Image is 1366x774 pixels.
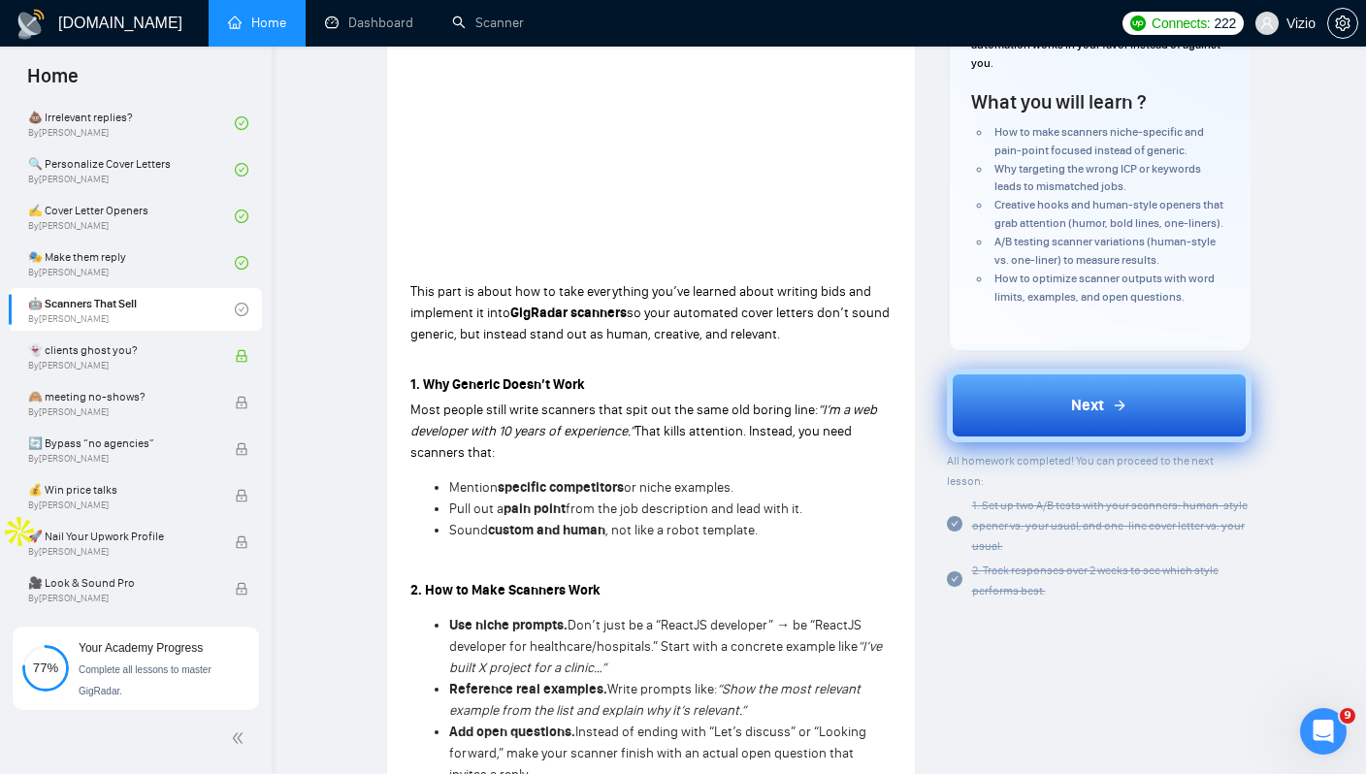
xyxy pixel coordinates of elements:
[1130,16,1146,31] img: upwork-logo.png
[972,564,1219,597] span: 2. Track responses over 2 weeks to see which style performs best.
[1328,16,1357,31] span: setting
[28,102,235,145] a: 💩 Irrelevant replies?By[PERSON_NAME]
[994,198,1223,230] span: Creative hooks and human-style openers that grab attention (humor, bold lines, one-liners).
[1152,13,1210,34] span: Connects:
[235,396,248,409] span: lock
[449,681,861,719] em: “Show the most relevant example from the list and explain why it’s relevant.”
[449,724,575,740] strong: Add open questions.
[28,340,214,360] span: 👻 clients ghost you?
[510,305,627,321] strong: GigRadar scanners
[16,9,47,40] img: logo
[971,88,1146,115] h4: What you will learn ?
[28,406,214,418] span: By [PERSON_NAME]
[607,681,717,697] span: Write prompts like:
[235,582,248,596] span: lock
[235,163,248,177] span: check-circle
[1327,16,1358,31] a: setting
[449,617,568,633] strong: Use niche prompts.
[12,62,94,103] span: Home
[624,479,733,496] span: or niche examples.
[449,617,862,655] span: Don’t just be a “ReactJS developer” → be “ReactJS developer for healthcare/hospitals.” Start with...
[1300,708,1347,755] iframe: Intercom live chat
[235,116,248,130] span: check-circle
[28,480,214,500] span: 💰 Win price talks
[235,210,248,223] span: check-circle
[410,582,601,598] strong: 2. How to Make Scanners Work
[28,573,214,593] span: 🎥 Look & Sound Pro
[410,402,818,418] span: Most people still write scanners that spit out the same old boring line:
[994,125,1204,157] span: How to make scanners niche-specific and pain-point focused instead of generic.
[28,453,214,465] span: By [PERSON_NAME]
[228,15,286,31] a: homeHome
[1260,16,1274,30] span: user
[994,235,1216,267] span: A/B testing scanner variations (human-style vs. one-liner) to measure results.
[1214,13,1235,34] span: 222
[22,661,69,674] span: 77%
[28,148,235,191] a: 🔍 Personalize Cover LettersBy[PERSON_NAME]
[498,479,624,496] strong: specific competitors
[235,489,248,502] span: lock
[231,728,250,748] span: double-left
[28,387,214,406] span: 🙈 meeting no-shows?
[235,303,248,316] span: check-circle
[235,442,248,456] span: lock
[449,681,607,697] strong: Reference real examples.
[79,664,211,696] span: Complete all lessons to master GigRadar.
[325,15,413,31] a: dashboardDashboard
[410,402,877,439] em: “I’m a web developer with 10 years of experience.”
[28,288,235,331] a: 🤖 Scanners That SellBy[PERSON_NAME]
[452,15,524,31] a: searchScanner
[28,546,214,558] span: By [PERSON_NAME]
[410,305,890,342] span: so your automated cover letters don’t sound generic, but instead stand out as human, creative, an...
[1327,8,1358,39] button: setting
[1340,708,1355,724] span: 9
[28,195,235,238] a: ✍️ Cover Letter OpenersBy[PERSON_NAME]
[994,272,1215,304] span: How to optimize scanner outputs with word limits, examples, and open questions.
[449,479,498,496] span: Mention
[947,571,962,587] span: check-circle
[994,162,1201,194] span: Why targeting the wrong ICP or keywords leads to mismatched jobs.
[235,256,248,270] span: check-circle
[28,360,214,371] span: By [PERSON_NAME]
[1071,394,1104,417] span: Next
[28,242,235,284] a: 🎭 Make them replyBy[PERSON_NAME]
[235,349,248,363] span: lock
[947,454,1214,488] span: All homework completed! You can proceed to the next lesson:
[410,283,871,321] span: This part is about how to take everything you’ve learned about writing bids and implement it into
[410,423,852,461] span: That kills attention. Instead, you need scanners that:
[947,369,1252,442] button: Next
[28,593,214,604] span: By [PERSON_NAME]
[28,434,214,453] span: 🔄 Bypass “no agencies”
[79,641,203,655] span: Your Academy Progress
[410,376,585,393] strong: 1. Why Generic Doesn’t Work
[449,638,882,676] em: “I’ve built X project for a clinic…”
